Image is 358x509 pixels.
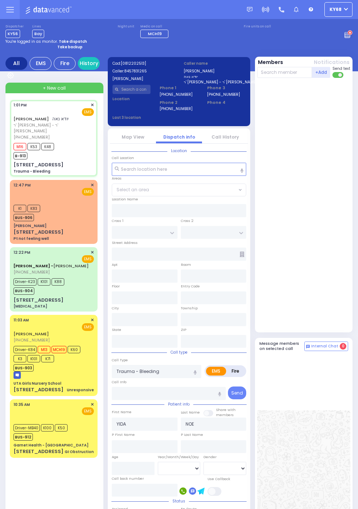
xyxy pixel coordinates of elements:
span: Driver-MB40 [14,424,40,431]
span: ✕ [91,102,94,108]
div: All [5,57,27,70]
label: Age [112,455,118,460]
h5: Message members on selected call [259,341,305,351]
a: Map View [122,134,144,140]
span: K83 [27,205,40,212]
span: ✕ [91,182,94,188]
span: K1 [14,205,26,212]
span: BUS-904 [14,287,34,295]
label: Gender [203,455,217,460]
label: Fire units on call [244,24,271,29]
div: [STREET_ADDRESS] [14,448,64,455]
span: K101 [38,278,50,286]
div: [PERSON_NAME] [14,223,46,229]
span: [PERSON_NAME] - [14,263,53,269]
div: UTA Girls Nursery School [14,381,61,386]
span: [PHONE_NUMBER] [14,269,50,275]
label: Cross 2 [181,218,194,223]
label: Call Info [112,380,126,385]
span: K101 [27,355,40,362]
span: Phone 2 [160,99,198,106]
small: Share with [216,407,236,412]
input: Search a contact [113,85,151,94]
span: K60 [68,346,80,353]
div: Trauma - Bleeding [14,169,50,174]
label: First Name [112,410,132,415]
label: Lines [32,24,44,29]
div: [MEDICAL_DATA] [14,303,47,309]
label: Night unit [118,24,134,29]
span: Driver-K23 [14,278,37,286]
span: 1:01 PM [14,102,27,108]
label: [PERSON_NAME] [113,76,175,82]
span: EMS [82,323,94,331]
label: City [112,306,119,311]
label: Medic on call [140,24,171,29]
label: Call Location [112,155,134,161]
button: Internal Chat 0 [304,342,348,351]
label: Last 3 location [113,115,179,120]
span: יודא נאה [52,116,69,122]
div: [STREET_ADDRESS] [14,161,64,169]
label: Cross 1 [112,218,123,223]
button: Members [258,59,283,66]
a: Dispatch info [163,134,195,140]
span: Driver-K84 [14,346,37,353]
span: EMS [82,108,94,116]
span: ky68 [330,6,342,13]
span: Internal Chat [311,344,338,349]
span: 8457831265 [124,68,147,74]
span: M16 [14,143,26,150]
div: [STREET_ADDRESS] [14,386,64,393]
span: ✕ [91,249,94,256]
div: EMS [30,57,52,70]
span: BUS-906 [14,214,34,221]
label: Caller name [184,61,246,66]
span: MCH19 [52,346,66,353]
span: Phone 3 [207,85,245,91]
span: ✕ [91,401,94,408]
label: Floor [112,284,120,289]
span: K88 [52,278,64,286]
span: Phone 1 [160,85,198,91]
button: Send [228,387,246,399]
button: Notifications [314,59,350,66]
label: Street Address [112,240,138,245]
span: + New call [43,85,66,91]
span: Send text [332,66,350,71]
label: Call back number [112,476,144,481]
div: Year/Month/Week/Day [158,455,201,460]
a: [PERSON_NAME] [14,116,49,122]
strong: Take backup [57,44,83,50]
span: Phone 4 [207,99,245,106]
label: Fire [226,367,245,376]
label: יודא נאה [184,74,246,79]
span: 11:03 AM [14,317,29,323]
span: 12:22 PM [14,250,30,255]
span: B-913 [14,152,27,159]
div: Unresponsive [67,387,94,393]
span: [0812202513] [121,61,146,66]
input: Search member [257,67,312,78]
span: Call type [167,350,191,355]
label: Room [181,262,191,267]
label: Location Name [112,197,138,202]
label: Dispatcher [5,24,24,29]
span: K71 [41,355,54,362]
strong: Take dispatch [59,39,87,44]
div: GI Obstruction [65,449,94,455]
label: [PHONE_NUMBER] [160,92,193,97]
span: Bay [32,30,44,38]
label: Use Callback [207,476,230,482]
span: Location [167,148,191,154]
span: Patient info [164,401,193,407]
div: [STREET_ADDRESS] [14,297,64,304]
span: K48 [41,143,54,150]
span: ר' [PERSON_NAME] - ר' [PERSON_NAME] [14,122,92,134]
img: message.svg [247,7,252,12]
div: Fire [54,57,76,70]
span: members [216,412,234,417]
label: EMS [206,367,226,376]
label: Cad: [113,61,175,66]
img: comment-alt.png [306,345,310,348]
